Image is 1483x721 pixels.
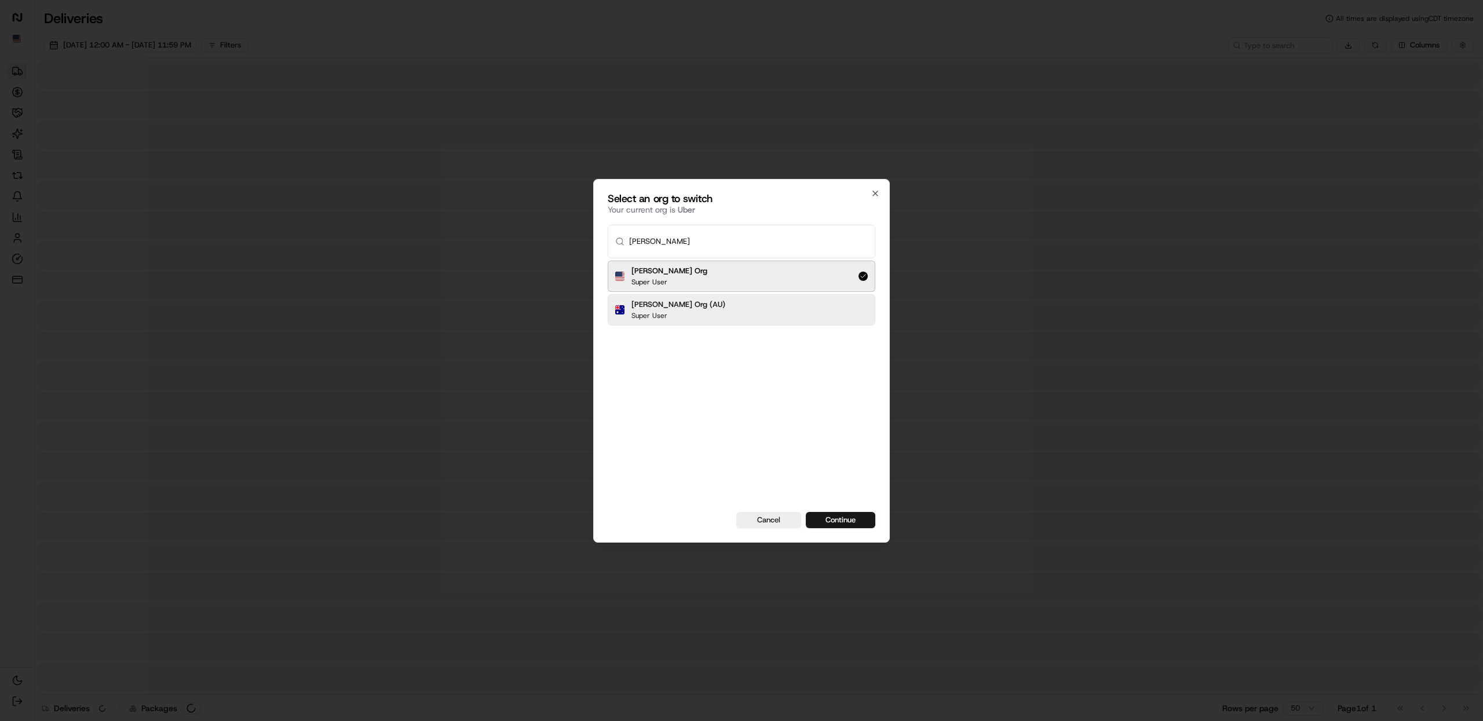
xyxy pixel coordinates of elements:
[615,305,624,314] img: Flag of au
[678,204,695,215] span: Uber
[806,512,875,528] button: Continue
[631,311,725,320] p: Super User
[631,266,707,276] h2: [PERSON_NAME] Org
[615,272,624,281] img: Flag of us
[631,299,725,310] h2: [PERSON_NAME] Org (AU)
[629,225,868,258] input: Type to search...
[736,512,801,528] button: Cancel
[608,204,875,215] p: Your current org is
[608,258,875,328] div: Suggestions
[631,277,707,287] p: Super User
[608,193,875,204] h2: Select an org to switch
